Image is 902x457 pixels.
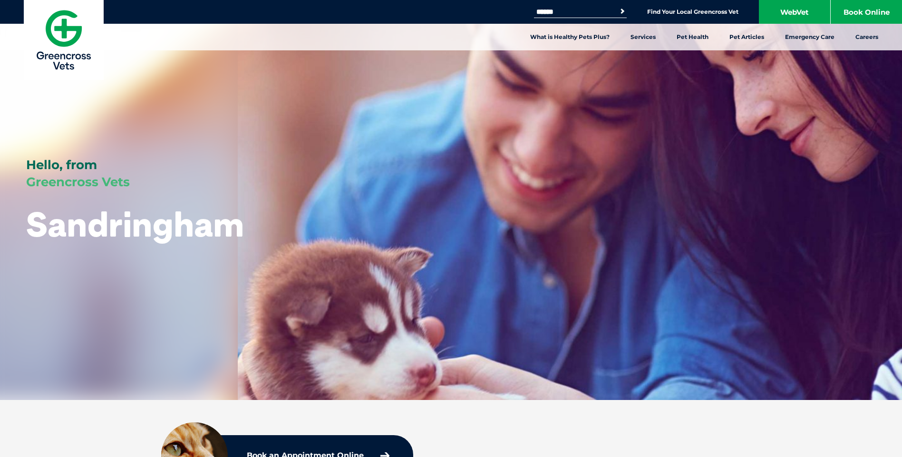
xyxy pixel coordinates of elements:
a: Pet Articles [719,24,775,50]
a: What is Healthy Pets Plus? [520,24,620,50]
h1: Sandringham [26,205,244,243]
button: Search [618,7,627,16]
a: Services [620,24,666,50]
a: Find Your Local Greencross Vet [647,8,738,16]
a: Careers [845,24,889,50]
a: Pet Health [666,24,719,50]
span: Greencross Vets [26,174,130,190]
a: Emergency Care [775,24,845,50]
span: Hello, from [26,157,97,172]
